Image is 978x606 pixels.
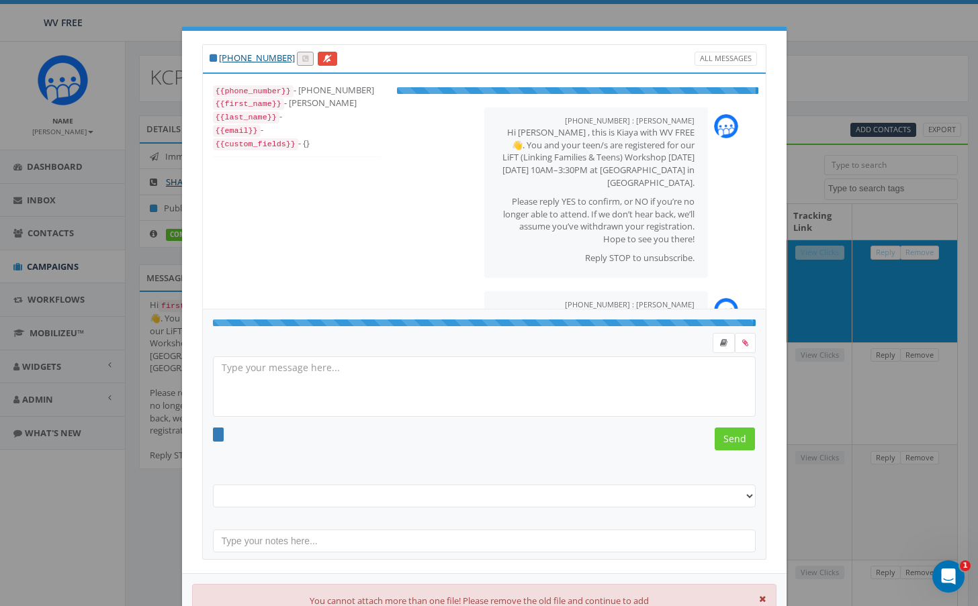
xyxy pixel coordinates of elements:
img: Rally_Corp_Icon.png [714,114,738,138]
div: - [213,123,380,137]
div: - [PHONE_NUMBER] [213,84,380,97]
input: Send [715,427,755,450]
code: {{phone_number}} [213,85,294,97]
span: Call this contact by routing a call through the phone number listed in your profile. [302,53,308,63]
p: Hi [PERSON_NAME] , this is Kiaya with WV FREE 👋. You and your teen/s are registered for our LiFT ... [498,126,695,189]
div: - [PERSON_NAME] [213,97,380,110]
label: Insert Template Text [713,333,735,353]
small: [PHONE_NUMBER] : [PERSON_NAME] [565,115,695,125]
p: Please reply YES to confirm, or NO if you’re no longer able to attend. If we don’t hear back, we’... [498,195,695,245]
small: [PHONE_NUMBER] : [PERSON_NAME] [565,299,695,309]
img: Rally_Corp_Icon.png [714,298,738,322]
code: {{email}} [213,125,261,137]
code: {{custom_fields}} [213,138,298,150]
div: - {} [213,137,380,150]
iframe: Intercom live chat [932,560,965,593]
p: Reply STOP to unsubscribe. [498,252,695,264]
div: - [213,110,380,123]
span: Attach your media [735,333,756,353]
code: {{first_name}} [213,98,284,110]
i: This phone number is subscribed and will receive texts. [210,54,217,62]
a: All Messages [695,52,757,66]
input: Type your notes here... [213,529,756,552]
a: [PHONE_NUMBER] [219,52,295,64]
span: 1 [960,560,971,571]
code: {{last_name}} [213,111,279,123]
